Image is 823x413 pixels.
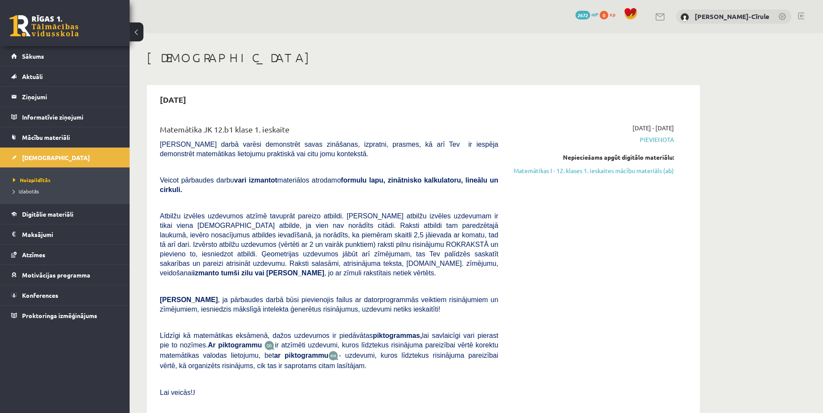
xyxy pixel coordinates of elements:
[193,269,219,277] b: izmanto
[575,11,598,18] a: 2672 mP
[11,107,119,127] a: Informatīvie ziņojumi
[264,340,275,350] img: JfuEzvunn4EvwAAAAASUVORK5CYII=
[22,312,97,319] span: Proktoringa izmēģinājums
[13,187,121,195] a: Izlabotās
[22,154,90,161] span: [DEMOGRAPHIC_DATA]
[160,296,498,313] span: , ja pārbaudes darbā būsi pievienojis failus ar datorprogrammās veiktiem risinājumiem un zīmējumi...
[511,135,674,144] span: Pievienota
[22,251,45,259] span: Atzīmes
[11,46,119,66] a: Sākums
[22,87,119,107] legend: Ziņojumi
[22,73,43,80] span: Aktuāli
[600,11,608,19] span: 0
[10,15,79,37] a: Rīgas 1. Tālmācības vidusskola
[511,153,674,162] div: Nepieciešams apgūt digitālo materiālu:
[147,50,700,65] h1: [DEMOGRAPHIC_DATA]
[193,389,195,396] span: J
[274,352,328,359] b: ar piktogrammu
[160,332,498,349] span: Līdzīgi kā matemātikas eksāmenā, dažos uzdevumos ir piedāvātas lai savlaicīgi vari pierast pie to...
[160,177,498,193] b: formulu lapu, zinātnisko kalkulatoru, lineālu un cirkuli.
[610,11,615,18] span: xp
[13,176,121,184] a: Neizpildītās
[234,177,277,184] b: vari izmantot
[160,212,498,277] span: Atbilžu izvēles uzdevumos atzīmē tavuprāt pareizo atbildi. [PERSON_NAME] atbilžu izvēles uzdevuma...
[160,141,498,158] span: [PERSON_NAME] darbā varēsi demonstrēt savas zināšanas, izpratni, prasmes, kā arī Tev ir iespēja d...
[680,13,689,22] img: Eiprila Geršebeka-Cīrule
[13,177,51,183] span: Neizpildītās
[22,271,90,279] span: Motivācijas programma
[22,291,58,299] span: Konferences
[11,285,119,305] a: Konferences
[600,11,620,18] a: 0 xp
[11,224,119,244] a: Maksājumi
[11,265,119,285] a: Motivācijas programma
[221,269,324,277] b: tumši zilu vai [PERSON_NAME]
[151,89,195,110] h2: [DATE]
[328,351,339,361] img: wKvN42sLe3LLwAAAABJRU5ErkJggg==
[22,52,44,60] span: Sākums
[22,224,119,244] legend: Maksājumi
[11,306,119,325] a: Proktoringa izmēģinājums
[160,389,193,396] span: Lai veicās!
[632,123,674,132] span: [DATE] - [DATE]
[11,204,119,224] a: Digitālie materiāli
[11,87,119,107] a: Ziņojumi
[11,245,119,265] a: Atzīmes
[22,133,70,141] span: Mācību materiāli
[13,188,39,195] span: Izlabotās
[591,11,598,18] span: mP
[511,166,674,175] a: Matemātikas I - 12. klases 1. ieskaites mācību materiāls (ab)
[695,12,769,21] a: [PERSON_NAME]-Cīrule
[22,107,119,127] legend: Informatīvie ziņojumi
[373,332,422,339] b: piktogrammas,
[160,177,498,193] span: Veicot pārbaudes darbu materiālos atrodamo
[22,210,73,218] span: Digitālie materiāli
[11,66,119,86] a: Aktuāli
[11,148,119,167] a: [DEMOGRAPHIC_DATA]
[160,123,498,139] div: Matemātika JK 12.b1 klase 1. ieskaite
[160,296,218,303] span: [PERSON_NAME]
[575,11,590,19] span: 2672
[11,127,119,147] a: Mācību materiāli
[208,341,262,349] b: Ar piktogrammu
[160,341,498,359] span: ir atzīmēti uzdevumi, kuros līdztekus risinājuma pareizībai vērtē korektu matemātikas valodas lie...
